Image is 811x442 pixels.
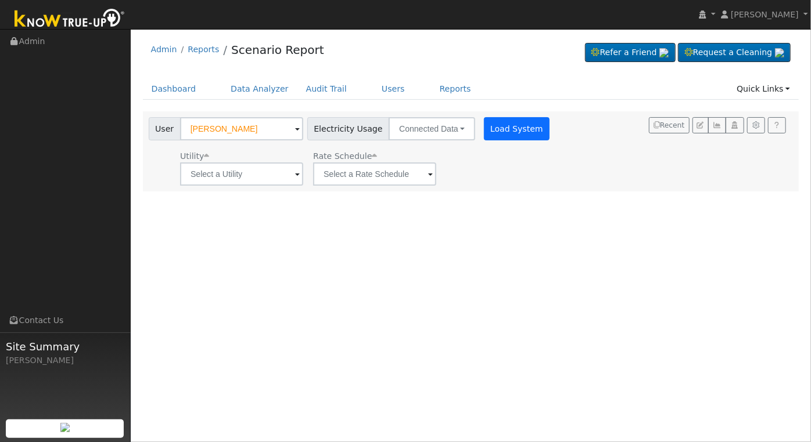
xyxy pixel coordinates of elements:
span: Site Summary [6,339,124,354]
div: [PERSON_NAME] [6,354,124,367]
img: Know True-Up [9,6,131,32]
a: Quick Links [728,78,799,100]
button: Load System [484,117,550,140]
input: Select a Rate Schedule [313,162,436,186]
img: retrieve [60,423,70,432]
a: Reports [431,78,480,100]
img: retrieve [775,48,784,57]
a: Users [373,78,414,100]
a: Scenario Report [231,43,324,57]
a: Admin [151,45,177,54]
div: Utility [180,150,303,162]
button: Edit User [692,117,709,133]
a: Refer a Friend [585,43,676,63]
span: User [149,117,181,140]
input: Select a User [180,117,303,140]
button: Recent [649,117,690,133]
a: Dashboard [143,78,205,100]
a: Request a Cleaning [678,43,791,63]
span: Electricity Usage [307,117,389,140]
a: Data Analyzer [222,78,297,100]
input: Select a Utility [180,162,303,186]
span: Alias: None [313,151,377,161]
a: Reports [188,45,219,54]
a: Help Link [768,117,786,133]
span: [PERSON_NAME] [731,10,799,19]
img: retrieve [659,48,669,57]
button: Settings [747,117,765,133]
a: Audit Trail [297,78,356,100]
button: Multi-Series Graph [708,117,726,133]
button: Connected Data [389,117,475,140]
button: Login As [726,117,744,133]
